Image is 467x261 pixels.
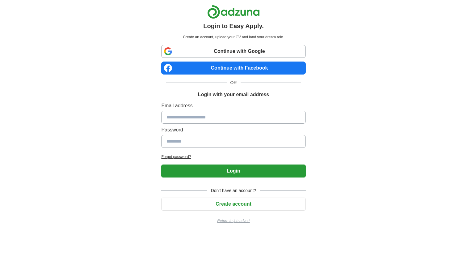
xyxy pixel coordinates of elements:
[161,218,305,224] a: Return to job advert
[207,5,260,19] img: Adzuna logo
[207,187,260,194] span: Don't have an account?
[227,79,241,86] span: OR
[161,165,305,178] button: Login
[161,126,305,134] label: Password
[161,45,305,58] a: Continue with Google
[203,21,264,31] h1: Login to Easy Apply.
[198,91,269,98] h1: Login with your email address
[161,201,305,207] a: Create account
[161,102,305,109] label: Email address
[161,154,305,160] a: Forgot password?
[161,198,305,211] button: Create account
[162,34,304,40] p: Create an account, upload your CV and land your dream role.
[161,62,305,75] a: Continue with Facebook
